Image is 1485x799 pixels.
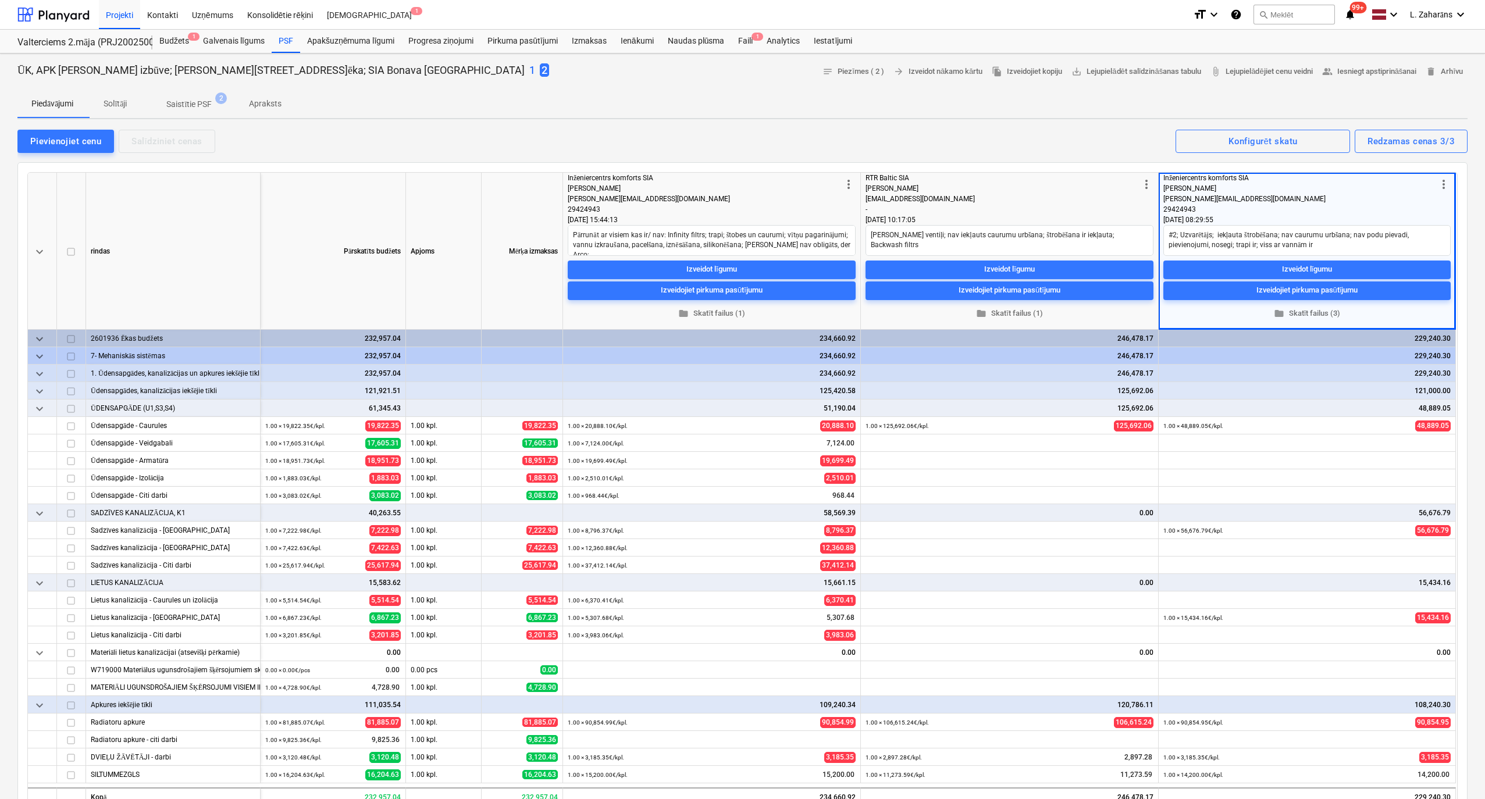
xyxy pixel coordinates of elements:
div: 15,434.16 [1163,574,1451,591]
span: 90,854.95 [1415,717,1451,728]
div: 1.00 kpl. [406,469,482,487]
small: 0.00 × 0.00€ / pcs [265,667,310,673]
small: 1.00 × 1,883.03€ / kpl. [265,475,322,481]
span: 3,083.02 [369,490,401,501]
div: 1.00 kpl. [406,487,482,504]
span: 3,185.35 [824,752,856,763]
div: 1. Ūdensapgādes, kanalizācijas un apkures iekšējie tīkli [91,365,255,381]
div: 246,478.17 [866,365,1153,382]
span: 90,854.99 [820,717,856,728]
button: Skatīt failus (1) [866,304,1153,322]
div: 40,263.55 [265,504,401,522]
div: [DATE] 15:44:13 [568,215,856,225]
div: 58,569.39 [568,504,856,522]
span: keyboard_arrow_down [33,384,47,398]
span: keyboard_arrow_down [33,349,47,363]
span: 17,605.31 [522,438,558,448]
div: [DATE] 08:29:55 [1163,215,1451,225]
span: 0.00 [540,665,558,675]
button: Izveidot līgumu [866,260,1153,279]
span: 9,825.36 [526,735,558,744]
button: Izveidot nākamo kārtu [889,63,987,81]
div: 0.00 pcs [406,661,482,679]
div: DVIEĻU ŽĀVĒTĀJI - darbi [91,748,255,765]
a: Iestatījumi [807,30,859,53]
div: Inženiercentrs komforts SIA [1163,173,1437,183]
span: 2,897.28 [1123,752,1153,762]
span: 8,796.37 [824,525,856,536]
div: [PERSON_NAME] [1163,183,1437,194]
span: 4,728.90 [526,683,558,692]
div: 15,661.15 [568,574,856,591]
div: 232,957.04 [265,330,401,347]
span: 19,699.49 [820,455,856,466]
div: 51,190.04 [568,400,856,417]
div: 29424943 [568,204,842,215]
small: 1.00 × 56,676.79€ / kpl. [1163,527,1223,534]
div: 234,660.92 [568,347,856,365]
span: 3,083.02 [526,491,558,500]
div: Izveidot līgumu [984,263,1035,276]
span: 3,201.85 [526,630,558,640]
div: 1.00 kpl. [406,679,482,696]
small: 1.00 × 3,185.35€ / kpl. [568,754,624,761]
div: 2601936 Ēkas budžets [91,330,255,347]
div: 125,420.58 [568,382,856,400]
button: 2 [540,63,549,78]
small: 1.00 × 8,796.37€ / kpl. [568,527,624,534]
small: 1.00 × 3,120.48€ / kpl. [265,754,322,761]
div: 234,660.92 [568,365,856,382]
span: 1,883.03 [369,473,401,484]
div: 61,345.43 [265,400,401,417]
small: 1.00 × 48,889.05€ / kpl. [1163,423,1223,429]
div: Izveidot līgumu [686,263,737,276]
a: PSF [272,30,300,53]
span: file_copy [992,66,1002,77]
span: 19,822.35 [365,420,401,431]
div: 48,889.05 [1163,400,1451,417]
div: 7- Mehaniskās sistēmas [91,347,255,364]
small: 1.00 × 5,307.68€ / kpl. [568,615,624,621]
span: people_alt [1322,66,1333,77]
a: Pirkuma pasūtījumi [480,30,565,53]
span: 3,185.35 [1419,752,1451,763]
textarea: #2; Uzvarētājs; iekļauta štrobēšana; nav caurumu urbšana; nav podu pievadi, pievienojumi, nosegi;... [1163,225,1451,256]
span: 125,692.06 [1114,420,1153,431]
span: 5,514.54 [526,595,558,605]
div: 1.00 kpl. [406,591,482,609]
small: 1.00 × 7,124.00€ / kpl. [568,440,624,447]
p: Saistītie PSF [166,98,212,110]
small: 1.00 × 15,434.16€ / kpl. [1163,615,1223,621]
div: [DATE] 10:17:05 [866,215,1153,225]
div: Izveidojiet pirkuma pasūtījumu [661,284,763,297]
div: 229,240.30 [1163,347,1451,365]
div: 229,240.30 [1163,365,1451,382]
p: Apraksts [249,98,282,110]
span: 7,222.98 [526,526,558,535]
span: Lejupielādējiet cenu veidni [1210,65,1312,79]
a: Lejupielādēt salīdzināšanas tabulu [1067,63,1206,81]
div: - [866,204,1139,215]
div: Ūdensapgāde - Izolācija [91,469,255,486]
small: 1.00 × 7,222.98€ / kpl. [265,527,322,534]
div: 1.00 kpl. [406,748,482,766]
small: 1.00 × 3,983.06€ / kpl. [568,632,624,639]
span: Skatīt failus (1) [572,306,851,320]
span: keyboard_arrow_down [33,402,47,416]
div: Radiatoru apkure - citi darbi [91,731,255,748]
div: Progresa ziņojumi [401,30,480,53]
span: 7,422.63 [369,543,401,554]
a: Lejupielādējiet cenu veidni [1206,63,1317,81]
span: 6,867.23 [526,613,558,622]
button: Redzamas cenas 3/3 [1355,130,1468,153]
span: [EMAIL_ADDRESS][DOMAIN_NAME] [866,195,975,203]
span: 81,885.07 [365,717,401,728]
a: Izmaksas [565,30,614,53]
span: keyboard_arrow_down [33,367,47,381]
div: 1.00 kpl. [406,714,482,731]
span: 2 [215,92,227,104]
div: 234,660.92 [568,330,856,347]
a: Ienākumi [614,30,661,53]
a: Budžets1 [152,30,196,53]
